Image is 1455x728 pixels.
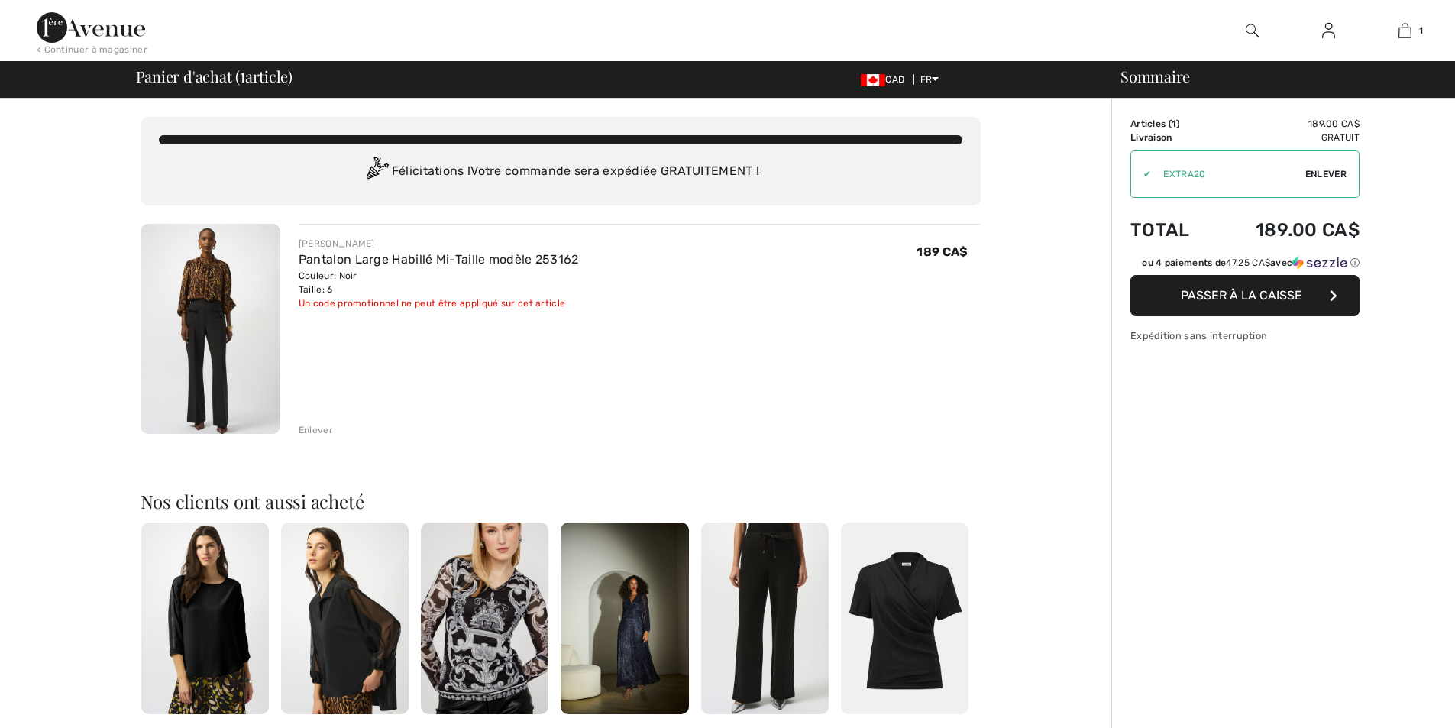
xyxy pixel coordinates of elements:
span: CAD [861,74,910,85]
td: 189.00 CA$ [1214,117,1360,131]
div: [PERSON_NAME] [299,237,579,251]
div: ou 4 paiements de47.25 CA$avecSezzle Cliquez pour en savoir plus sur Sezzle [1130,256,1360,275]
div: Enlever [299,423,333,437]
div: Sommaire [1102,69,1446,84]
span: 47.25 CA$ [1226,257,1270,268]
td: Total [1130,204,1214,256]
img: Chic Pull à Fleurs modèle 253700 [421,523,548,714]
span: 1 [240,65,245,85]
span: Enlever [1305,167,1347,181]
img: recherche [1246,21,1259,40]
div: < Continuer à magasiner [37,43,147,57]
span: FR [920,74,939,85]
img: Sezzle [1292,256,1347,270]
a: Pantalon Large Habillé Mi-Taille modèle 253162 [299,252,579,267]
img: Pull Bijou Décontracté modèle 253214 [141,523,269,714]
td: Gratuit [1214,131,1360,144]
img: Pantalon Large Habillé Mi-Taille modèle 253162 [141,224,280,434]
td: Articles ( ) [1130,117,1214,131]
input: Code promo [1151,151,1305,197]
img: Pantalon Long Décontracté modèle 253136 [701,523,829,714]
span: 1 [1419,24,1423,37]
span: Panier d'achat ( article) [136,69,293,84]
td: 189.00 CA$ [1214,204,1360,256]
span: 1 [1172,118,1176,129]
a: Se connecter [1310,21,1347,40]
img: Canadian Dollar [861,74,885,86]
div: Félicitations ! Votre commande sera expédiée GRATUITEMENT ! [159,157,962,187]
span: Passer à la caisse [1181,288,1302,303]
h2: Nos clients ont aussi acheté [141,492,981,510]
img: Mes infos [1322,21,1335,40]
span: 189 CA$ [917,244,968,259]
div: ✔ [1131,167,1151,181]
img: 1ère Avenue [37,12,145,43]
div: Couleur: Noir Taille: 6 [299,269,579,296]
img: Robe Longue Élégante modèle 253780 [561,523,688,714]
div: Un code promotionnel ne peut être appliqué sur cet article [299,296,579,310]
img: Pull Décontracté Col V modèle 253237 [841,523,968,714]
a: 1 [1367,21,1442,40]
div: Expédition sans interruption [1130,328,1360,343]
td: Livraison [1130,131,1214,144]
img: Congratulation2.svg [361,157,392,187]
img: Mon panier [1398,21,1411,40]
img: Chemise Boutonnée Transparente modèle 253205 [281,523,409,714]
div: ou 4 paiements de avec [1142,256,1360,270]
button: Passer à la caisse [1130,275,1360,316]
